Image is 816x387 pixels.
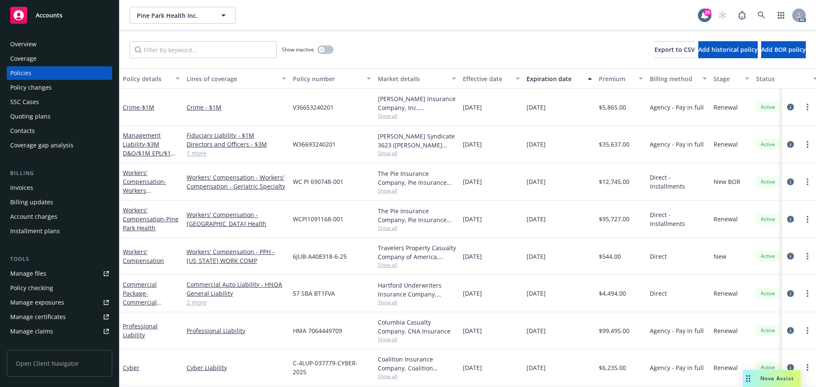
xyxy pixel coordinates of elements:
[378,355,456,373] div: Coalition Insurance Company, Coalition Insurance Solutions (Carrier)
[785,362,796,373] a: circleInformation
[10,124,35,138] div: Contacts
[187,326,286,335] a: Professional Liability
[187,280,286,289] a: Commercial Auto Liability - HNOA
[743,370,754,387] div: Drag to move
[714,74,740,83] div: Stage
[463,363,482,372] span: [DATE]
[7,3,112,27] a: Accounts
[7,195,112,209] a: Billing updates
[714,252,726,261] span: New
[378,169,456,187] div: The Pie Insurance Company, Pie Insurance (Carrier)
[7,95,112,109] a: SSC Cases
[463,252,482,261] span: [DATE]
[293,289,335,298] span: 57 SBA BT1FVA
[714,363,738,372] span: Renewal
[123,289,161,315] span: - Commercial Package
[802,139,813,150] a: more
[187,210,286,228] a: Workers' Compensation - [GEOGRAPHIC_DATA] Health
[282,46,314,53] span: Show inactive
[802,251,813,261] a: more
[378,336,456,343] span: Show all
[650,74,697,83] div: Billing method
[463,326,482,335] span: [DATE]
[527,74,583,83] div: Expiration date
[759,290,776,297] span: Active
[650,210,707,228] span: Direct - Installments
[293,103,334,112] span: V36653240201
[378,150,456,157] span: Show all
[654,45,695,54] span: Export to CSV
[378,243,456,261] div: Travelers Property Casualty Company of America, Travelers Insurance
[293,74,362,83] div: Policy number
[650,252,667,261] span: Direct
[802,325,813,336] a: more
[785,288,796,299] a: circleInformation
[187,247,286,265] a: Workers' Compensation - PPH - [US_STATE] WORK COMP
[761,45,806,54] span: Add BOR policy
[10,37,37,51] div: Overview
[293,252,347,261] span: 6JUB-A408318-6-25
[599,74,634,83] div: Premium
[785,139,796,150] a: circleInformation
[714,326,738,335] span: Renewal
[527,326,546,335] span: [DATE]
[595,68,646,89] button: Premium
[599,289,626,298] span: $4,494.00
[187,298,286,307] a: 2 more
[187,74,277,83] div: Lines of coverage
[187,363,286,372] a: Cyber Liability
[802,177,813,187] a: more
[802,362,813,373] a: more
[7,339,112,353] a: Manage BORs
[463,103,482,112] span: [DATE]
[761,41,806,58] button: Add BOR policy
[785,251,796,261] a: circleInformation
[10,181,33,195] div: Invoices
[7,169,112,178] div: Billing
[10,81,52,94] div: Policy changes
[773,7,790,24] a: Switch app
[527,177,546,186] span: [DATE]
[378,206,456,224] div: The Pie Insurance Company, Pie Insurance (Carrier)
[599,177,629,186] span: $12,745.00
[646,68,710,89] button: Billing method
[7,224,112,238] a: Installment plans
[123,322,158,339] a: Professional Liability
[7,181,112,195] a: Invoices
[714,7,731,24] a: Start snowing
[374,68,459,89] button: Market details
[463,215,482,223] span: [DATE]
[802,102,813,112] a: more
[527,103,546,112] span: [DATE]
[760,375,794,382] span: Nova Assist
[714,215,738,223] span: Renewal
[599,252,621,261] span: $544.00
[10,95,39,109] div: SSC Cases
[293,177,343,186] span: WC PI 690748-001
[7,281,112,295] a: Policy checking
[123,103,154,111] a: Crime
[650,103,704,112] span: Agency - Pay in full
[527,215,546,223] span: [DATE]
[714,177,740,186] span: New BOR
[130,7,236,24] button: Pine Park Health Inc.
[785,325,796,336] a: circleInformation
[36,12,62,19] span: Accounts
[10,310,66,324] div: Manage certificates
[140,103,154,111] span: - $1M
[378,112,456,119] span: Show all
[10,224,60,238] div: Installment plans
[119,68,183,89] button: Policy details
[10,281,53,295] div: Policy checking
[650,140,704,149] span: Agency - Pay in full
[378,74,447,83] div: Market details
[527,363,546,372] span: [DATE]
[759,178,776,186] span: Active
[599,363,626,372] span: $6,235.00
[698,41,758,58] button: Add historical policy
[378,299,456,306] span: Show all
[7,138,112,152] a: Coverage gap analysis
[10,52,37,65] div: Coverage
[7,325,112,338] a: Manage claims
[7,210,112,223] a: Account charges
